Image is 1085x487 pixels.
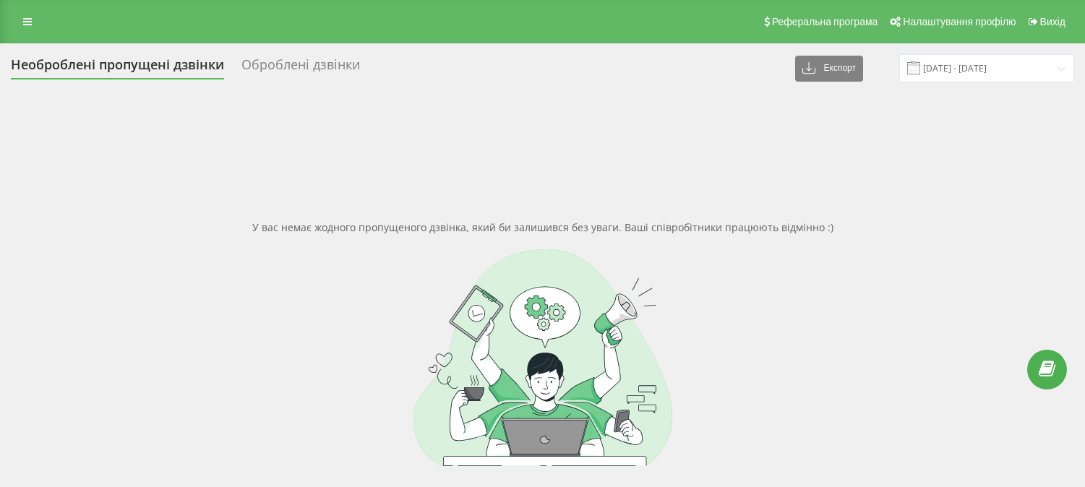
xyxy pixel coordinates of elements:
span: Налаштування профілю [903,16,1016,27]
span: Реферальна програма [772,16,878,27]
span: Вихід [1040,16,1065,27]
button: Експорт [795,56,863,82]
div: Необроблені пропущені дзвінки [11,57,224,79]
div: Оброблені дзвінки [241,57,360,79]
